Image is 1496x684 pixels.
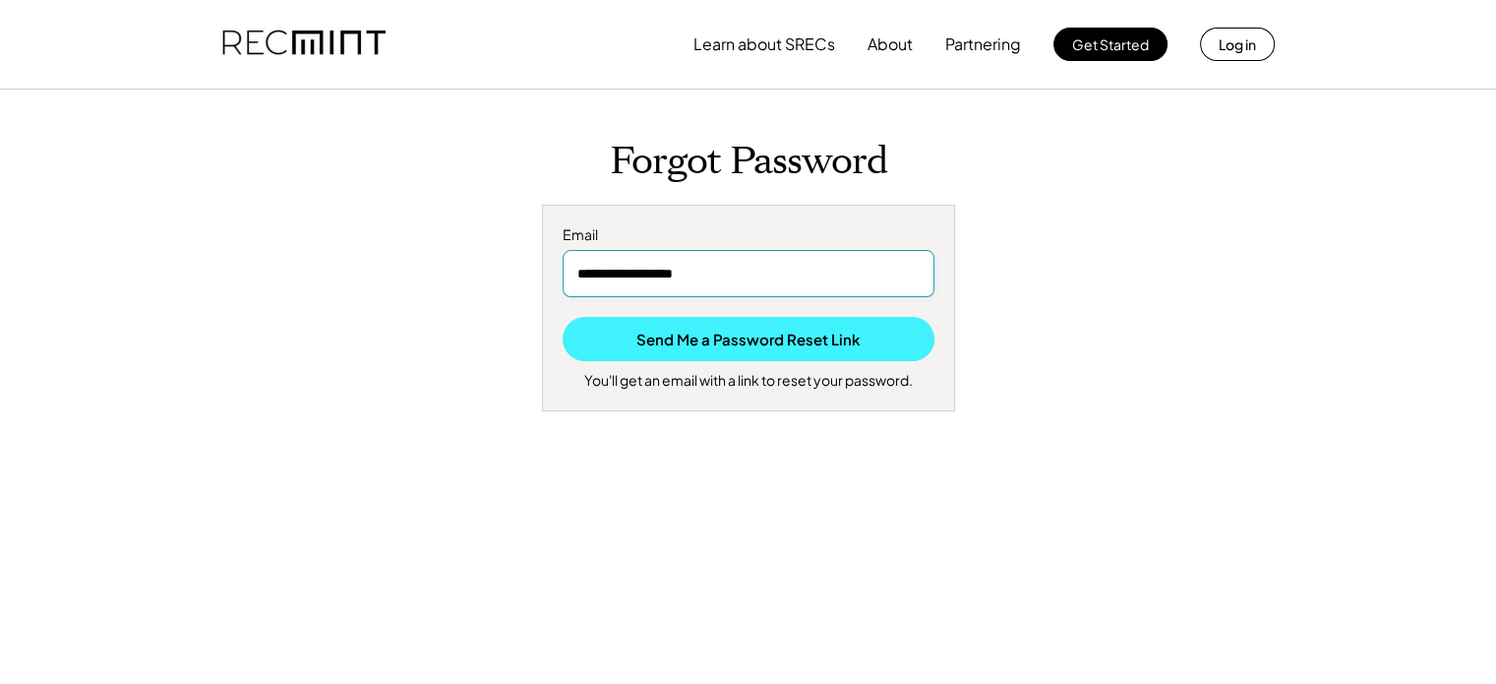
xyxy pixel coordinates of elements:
[139,139,1358,185] h1: Forgot Password
[563,225,934,245] div: Email
[1200,28,1275,61] button: Log in
[868,25,913,64] button: About
[563,317,934,361] button: Send Me a Password Reset Link
[584,371,913,391] div: You'll get an email with a link to reset your password.
[693,25,835,64] button: Learn about SRECs
[945,25,1021,64] button: Partnering
[1053,28,1167,61] button: Get Started
[222,11,386,78] img: recmint-logotype%403x.png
